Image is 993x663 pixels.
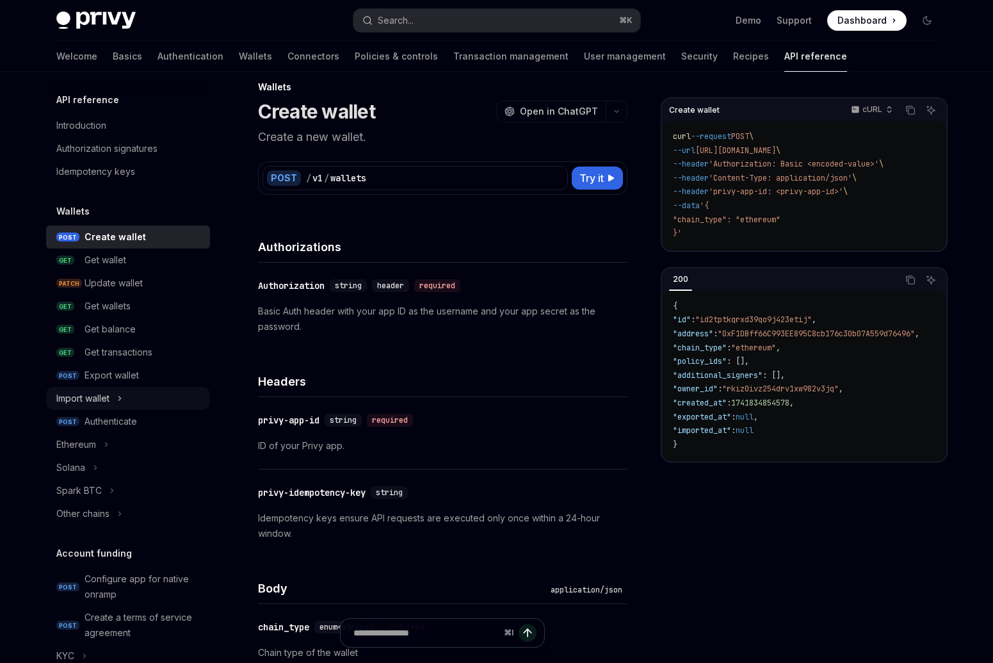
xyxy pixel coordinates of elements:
[673,145,695,156] span: --url
[673,343,727,353] span: "chain_type"
[923,272,939,288] button: Ask AI
[56,12,136,29] img: dark logo
[85,368,139,383] div: Export wallet
[736,14,761,27] a: Demo
[56,460,85,475] div: Solana
[56,621,79,630] span: POST
[258,304,627,334] p: Basic Auth header with your app ID as the username and your app secret as the password.
[837,14,887,27] span: Dashboard
[777,14,812,27] a: Support
[56,41,97,72] a: Welcome
[56,164,135,179] div: Idempotency keys
[330,172,366,184] div: wallets
[843,186,848,197] span: \
[731,343,776,353] span: "ethereum"
[763,370,785,381] span: : [],
[584,41,666,72] a: User management
[56,141,157,156] div: Authorization signatures
[915,329,919,339] span: ,
[85,571,202,602] div: Configure app for native onramp
[695,145,776,156] span: [URL][DOMAIN_NAME]
[700,201,709,211] span: '{
[844,99,898,121] button: cURL
[258,486,366,499] div: privy-idempotency-key
[736,425,754,436] span: null
[736,412,754,422] span: null
[749,131,754,142] span: \
[902,272,919,288] button: Copy the contents from the code block
[673,439,677,450] span: }
[46,502,210,525] button: Toggle Other chains section
[56,437,96,452] div: Ethereum
[46,225,210,249] a: POSTCreate wallet
[579,170,604,186] span: Try it
[85,414,137,429] div: Authenticate
[673,384,718,394] span: "owner_id"
[673,425,731,436] span: "imported_at"
[713,329,718,339] span: :
[258,511,627,541] p: Idempotency keys ensure API requests are executed only once within a 24-hour window.
[85,322,136,337] div: Get balance
[56,483,102,498] div: Spark BTC
[376,487,403,498] span: string
[673,301,677,311] span: {
[157,41,223,72] a: Authentication
[673,398,727,408] span: "created_at"
[727,398,731,408] span: :
[718,384,722,394] span: :
[367,414,413,427] div: required
[85,229,146,245] div: Create wallet
[709,159,879,169] span: 'Authorization: Basic <encoded-value>'
[85,299,131,314] div: Get wallets
[46,364,210,387] a: POSTExport wallet
[691,315,695,325] span: :
[46,456,210,479] button: Toggle Solana section
[754,412,758,422] span: ,
[731,398,789,408] span: 1741834854578
[56,546,132,561] h5: Account funding
[46,160,210,183] a: Idempotency keys
[709,186,843,197] span: 'privy-app-id: <privy-app-id>'
[324,172,329,184] div: /
[377,281,404,291] span: header
[258,100,375,123] h1: Create wallet
[673,315,691,325] span: "id"
[776,145,780,156] span: \
[673,412,731,422] span: "exported_at"
[378,13,414,28] div: Search...
[673,173,709,183] span: --header
[453,41,569,72] a: Transaction management
[330,415,357,425] span: string
[519,624,537,642] button: Send message
[46,272,210,295] a: PATCHUpdate wallet
[56,582,79,592] span: POST
[673,186,709,197] span: --header
[287,41,339,72] a: Connectors
[258,414,319,427] div: privy-app-id
[46,410,210,433] a: POSTAuthenticate
[56,417,79,427] span: POST
[56,391,109,406] div: Import wallet
[46,341,210,364] a: GETGet transactions
[56,233,79,242] span: POST
[722,384,839,394] span: "rkiz0ivz254drv1xw982v3jq"
[258,81,627,94] div: Wallets
[902,102,919,119] button: Copy the contents from the code block
[85,345,152,360] div: Get transactions
[267,170,301,186] div: POST
[727,356,749,366] span: : [],
[718,329,915,339] span: "0xF1DBff66C993EE895C8cb176c30b07A559d76496"
[673,159,709,169] span: --header
[56,92,119,108] h5: API reference
[56,204,90,219] h5: Wallets
[731,412,736,422] span: :
[46,114,210,137] a: Introduction
[258,580,545,597] h4: Body
[46,295,210,318] a: GETGet wallets
[56,256,74,265] span: GET
[258,438,627,454] p: ID of your Privy app.
[673,201,700,211] span: --data
[85,252,126,268] div: Get wallet
[335,281,362,291] span: string
[258,279,325,292] div: Authorization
